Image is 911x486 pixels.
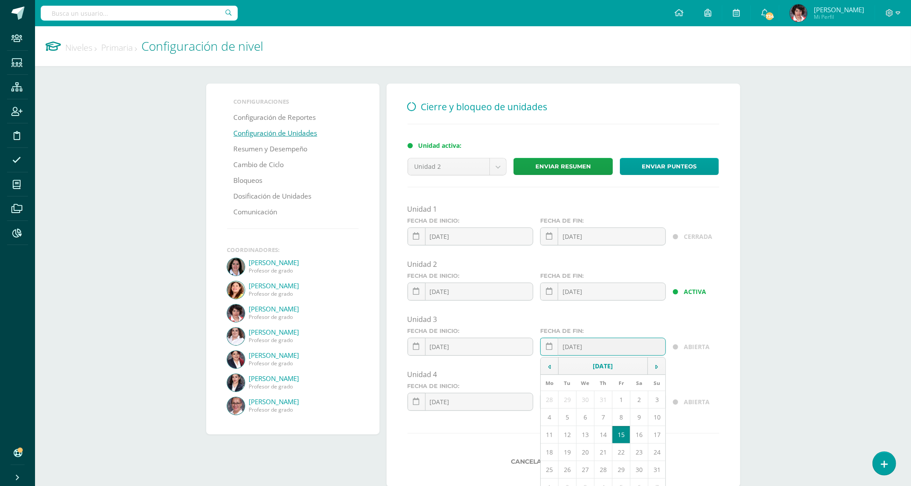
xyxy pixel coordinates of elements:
[814,13,864,21] span: Mi Perfil
[630,461,648,479] td: 30
[594,426,612,444] td: 14
[41,6,238,21] input: Busca un usuario...
[576,391,594,409] td: 30
[612,444,630,461] td: 22
[648,461,666,479] td: 31
[408,217,533,224] label: Fecha de inicio:
[648,391,666,409] td: 3
[408,283,533,300] input: ¿En qué fecha inicia la unidad?
[541,461,558,479] td: 25
[558,391,576,409] td: 29
[594,391,612,409] td: 31
[576,375,594,391] th: We
[227,258,245,276] img: dbaff9155df2cbddabe12780bec20cac.png
[234,126,317,141] a: Configuración de Unidades
[541,338,665,355] input: ¿En qué fecha termina la unidad?
[249,383,359,390] span: Profesor de grado
[227,397,245,415] img: 8a7731c371fe5f448286cc25da417c6a.png
[227,281,245,299] img: a80071fbd080a3d6949d39f73238496d.png
[612,409,630,426] td: 8
[408,383,533,389] label: Fecha de inicio:
[249,258,359,267] a: [PERSON_NAME]
[630,391,648,409] td: 2
[249,406,359,413] span: Profesor de grado
[234,157,284,173] a: Cambio de Ciclo
[234,204,278,220] a: Comunicación
[630,375,648,391] th: Sa
[101,42,137,53] a: Primaria
[576,409,594,426] td: 6
[684,227,719,245] div: CERRADA
[648,375,666,391] th: Su
[540,217,666,224] label: Fecha de fin:
[558,375,576,391] th: Tu
[415,158,483,175] span: Unidad 2
[419,141,719,150] div: Unidad activa:
[814,5,864,14] span: [PERSON_NAME]
[541,426,558,444] td: 11
[594,409,612,426] td: 7
[249,397,359,406] a: [PERSON_NAME]
[249,360,359,367] span: Profesor de grado
[227,328,245,345] img: 90ff07e7ad6dea4cda93a247b25c642c.png
[541,391,558,409] td: 28
[630,426,648,444] td: 16
[594,444,612,461] td: 21
[141,38,263,54] span: Configuración de nivel
[249,304,359,313] a: [PERSON_NAME]
[541,409,558,426] td: 4
[408,259,719,269] div: Unidad 2
[594,375,612,391] th: Th
[249,290,359,297] span: Profesor de grado
[234,173,263,189] a: Bloqueos
[514,158,613,175] a: Enviar resumen
[408,228,533,245] input: ¿En qué fecha inicia la unidad?
[684,338,719,356] div: ABIERTA
[576,461,594,479] td: 27
[648,444,666,461] td: 24
[408,315,719,324] div: Unidad 3
[227,374,245,392] img: d50305e4fddf3b70d8743af4142b0d2e.png
[408,393,533,410] input: ¿En qué fecha inicia la unidad?
[558,426,576,444] td: 12
[612,426,630,444] td: 15
[541,444,558,461] td: 18
[540,328,666,334] label: Fecha de fin:
[249,374,359,383] a: [PERSON_NAME]
[408,158,507,175] a: Unidad 2
[684,283,719,301] div: ACTIVA
[249,351,359,360] a: [PERSON_NAME]
[234,110,316,126] a: Configuración de Reportes
[249,267,359,274] span: Profesor de grado
[249,313,359,321] span: Profesor de grado
[630,444,648,461] td: 23
[249,281,359,290] a: [PERSON_NAME]
[234,189,312,204] a: Dosificación de Unidades
[684,393,719,411] div: ABIERTA
[541,375,558,391] th: Mo
[541,283,665,300] input: ¿En qué fecha termina la unidad?
[249,336,359,344] span: Profesor de grado
[612,391,630,409] td: 1
[576,444,594,461] td: 20
[612,375,630,391] th: Fr
[227,246,359,254] div: Coordinadores:
[421,101,548,113] span: Cierre y bloqueo de unidades
[541,228,665,245] input: ¿En qué fecha termina la unidad?
[408,338,533,355] input: ¿En qué fecha inicia la unidad?
[408,370,719,379] div: Unidad 4
[558,357,647,375] td: [DATE]
[408,328,533,334] label: Fecha de inicio:
[790,4,807,22] img: 398837418bd67b3dd0aac0558958cc37.png
[494,451,564,473] button: Cancelar
[227,304,245,322] img: 398837418bd67b3dd0aac0558958cc37.png
[620,158,719,175] a: Enviar punteos
[249,328,359,336] a: [PERSON_NAME]
[558,444,576,461] td: 19
[576,426,594,444] td: 13
[408,273,533,279] label: Fecha de inicio:
[765,11,774,21] span: 734
[594,461,612,479] td: 28
[234,98,352,105] li: Configuraciones
[648,426,666,444] td: 17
